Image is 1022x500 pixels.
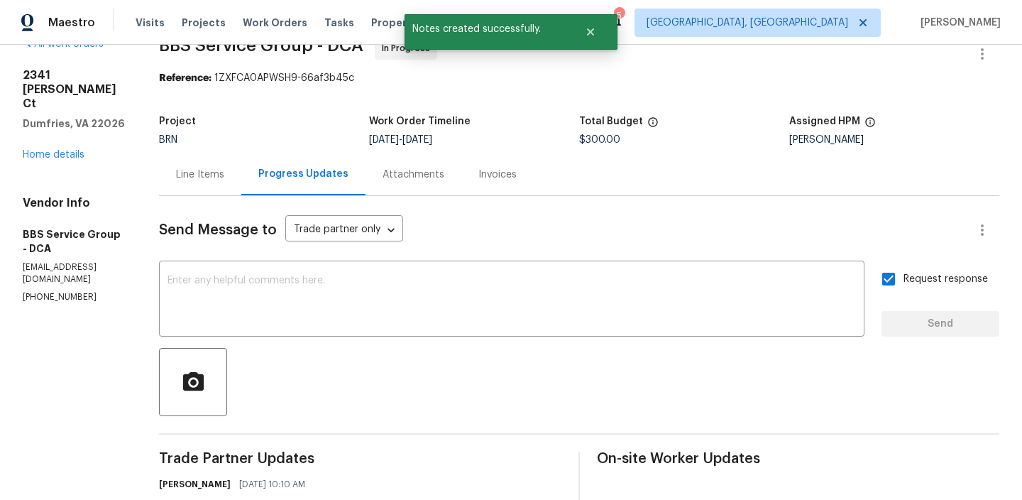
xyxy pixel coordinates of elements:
span: [DATE] 10:10 AM [239,477,305,491]
span: [PERSON_NAME] [915,16,1001,30]
div: 5 [614,9,624,23]
div: Progress Updates [258,167,348,181]
h6: [PERSON_NAME] [159,477,231,491]
h5: Assigned HPM [789,116,860,126]
span: Send Message to [159,223,277,237]
span: Request response [903,272,988,287]
h5: BBS Service Group - DCA [23,227,125,256]
span: - [369,135,432,145]
span: In Progress [382,41,436,55]
div: Attachments [383,168,444,182]
span: [DATE] [369,135,399,145]
span: Tasks [324,18,354,28]
span: Work Orders [243,16,307,30]
h4: Vendor Info [23,196,125,210]
span: Properties [371,16,427,30]
span: The hpm assigned to this work order. [864,116,876,135]
h5: Work Order Timeline [369,116,471,126]
p: [PHONE_NUMBER] [23,291,125,303]
span: Notes created successfully. [405,14,567,44]
span: The total cost of line items that have been proposed by Opendoor. This sum includes line items th... [647,116,659,135]
a: Home details [23,150,84,160]
div: 1ZXFCA0APWSH9-66af3b45c [159,71,999,85]
span: [DATE] [402,135,432,145]
div: [PERSON_NAME] [789,135,999,145]
span: [GEOGRAPHIC_DATA], [GEOGRAPHIC_DATA] [647,16,848,30]
span: On-site Worker Updates [597,452,999,466]
span: $300.00 [579,135,620,145]
b: Reference: [159,73,211,83]
div: Invoices [478,168,517,182]
span: Projects [182,16,226,30]
p: [EMAIL_ADDRESS][DOMAIN_NAME] [23,261,125,286]
div: Line Items [176,168,224,182]
span: Trade Partner Updates [159,452,561,466]
div: Trade partner only [285,219,403,242]
h2: 2341 [PERSON_NAME] Ct [23,68,125,111]
span: BBS Service Group - DCA [159,37,363,54]
h5: Dumfries, VA 22026 [23,116,125,131]
button: Close [567,18,614,46]
span: Visits [136,16,165,30]
h5: Project [159,116,196,126]
span: BRN [159,135,177,145]
span: Maestro [48,16,95,30]
h5: Total Budget [579,116,643,126]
